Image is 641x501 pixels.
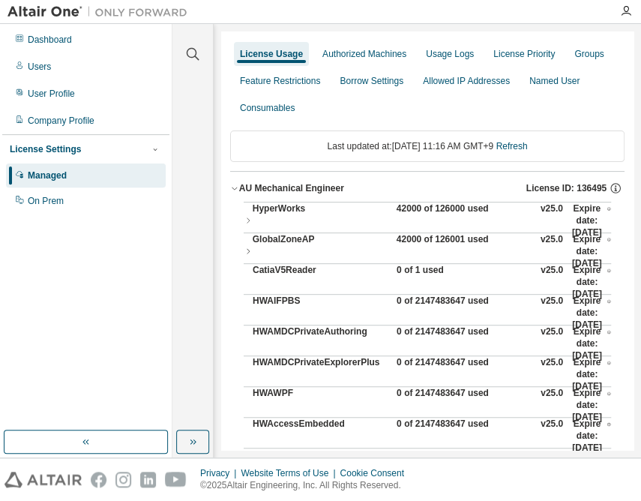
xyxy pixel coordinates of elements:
[7,4,195,19] img: Altair One
[572,202,611,238] div: Expire date: [DATE]
[240,48,303,60] div: License Usage
[541,325,563,361] div: v25.0
[322,48,406,60] div: Authorized Machines
[4,472,82,487] img: altair_logo.svg
[253,325,611,361] button: HWAMDCPrivateAuthoring0 of 2147483647 usedv25.0Expire date:[DATE]
[541,356,563,392] div: v25.0
[253,448,611,484] button: HWActivate0 of 2147483647 usedv25.0Expire date:[DATE]
[541,448,563,484] div: v25.0
[397,448,532,484] div: 0 of 2147483647 used
[239,182,344,194] div: AU Mechanical Engineer
[253,202,388,238] div: HyperWorks
[240,102,295,114] div: Consumables
[529,75,580,87] div: Named User
[397,356,532,392] div: 0 of 2147483647 used
[541,233,563,269] div: v25.0
[397,418,532,454] div: 0 of 2147483647 used
[28,88,75,100] div: User Profile
[397,202,532,238] div: 42000 of 126000 used
[397,295,532,331] div: 0 of 2147483647 used
[572,356,611,392] div: Expire date: [DATE]
[572,264,611,300] div: Expire date: [DATE]
[28,115,94,127] div: Company Profile
[28,169,67,181] div: Managed
[28,61,51,73] div: Users
[91,472,106,487] img: facebook.svg
[541,202,563,238] div: v25.0
[241,467,340,479] div: Website Terms of Use
[28,195,64,207] div: On Prem
[253,387,388,423] div: HWAWPF
[541,387,563,423] div: v25.0
[572,295,611,331] div: Expire date: [DATE]
[496,141,527,151] a: Refresh
[28,34,72,46] div: Dashboard
[230,130,625,162] div: Last updated at: [DATE] 11:16 AM GMT+9
[10,143,81,155] div: License Settings
[200,467,241,479] div: Privacy
[253,295,388,331] div: HWAIFPBS
[253,418,388,454] div: HWAccessEmbedded
[541,264,563,300] div: v25.0
[253,264,611,300] button: CatiaV5Reader0 of 1 usedv25.0Expire date:[DATE]
[253,295,611,331] button: HWAIFPBS0 of 2147483647 usedv25.0Expire date:[DATE]
[200,479,413,492] p: © 2025 Altair Engineering, Inc. All Rights Reserved.
[423,75,510,87] div: Allowed IP Addresses
[541,418,563,454] div: v25.0
[426,48,474,60] div: Usage Logs
[572,448,611,484] div: Expire date: [DATE]
[230,172,625,205] button: AU Mechanical EngineerLicense ID: 136495
[397,233,532,269] div: 42000 of 126001 used
[397,325,532,361] div: 0 of 2147483647 used
[115,472,131,487] img: instagram.svg
[244,233,611,269] button: GlobalZoneAP42000 of 126001 usedv25.0Expire date:[DATE]
[572,325,611,361] div: Expire date: [DATE]
[253,325,388,361] div: HWAMDCPrivateAuthoring
[340,75,403,87] div: Borrow Settings
[253,356,388,392] div: HWAMDCPrivateExplorerPlus
[165,472,187,487] img: youtube.svg
[140,472,156,487] img: linkedin.svg
[253,233,388,269] div: GlobalZoneAP
[253,356,611,392] button: HWAMDCPrivateExplorerPlus0 of 2147483647 usedv25.0Expire date:[DATE]
[244,202,611,238] button: HyperWorks42000 of 126000 usedv25.0Expire date:[DATE]
[397,387,532,423] div: 0 of 2147483647 used
[397,264,532,300] div: 0 of 1 used
[574,48,604,60] div: Groups
[240,75,320,87] div: Feature Restrictions
[340,467,412,479] div: Cookie Consent
[526,182,607,194] span: License ID: 136495
[572,233,611,269] div: Expire date: [DATE]
[572,387,611,423] div: Expire date: [DATE]
[253,387,611,423] button: HWAWPF0 of 2147483647 usedv25.0Expire date:[DATE]
[253,448,388,484] div: HWActivate
[541,295,563,331] div: v25.0
[253,264,388,300] div: CatiaV5Reader
[493,48,555,60] div: License Priority
[253,418,611,454] button: HWAccessEmbedded0 of 2147483647 usedv25.0Expire date:[DATE]
[572,418,611,454] div: Expire date: [DATE]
